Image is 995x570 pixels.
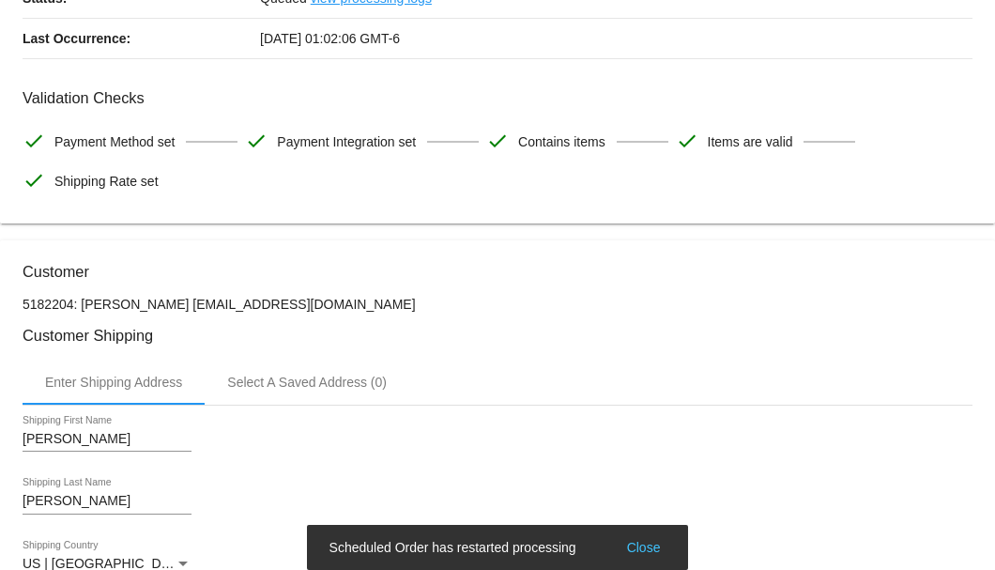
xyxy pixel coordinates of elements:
[54,122,175,162] span: Payment Method set
[260,31,400,46] span: [DATE] 01:02:06 GMT-6
[708,122,793,162] span: Items are valid
[23,432,191,447] input: Shipping First Name
[23,19,260,58] p: Last Occurrence:
[245,130,268,152] mat-icon: check
[227,375,387,390] div: Select A Saved Address (0)
[54,162,159,201] span: Shipping Rate set
[23,263,972,281] h3: Customer
[23,327,972,345] h3: Customer Shipping
[23,494,191,509] input: Shipping Last Name
[23,130,45,152] mat-icon: check
[45,375,182,390] div: Enter Shipping Address
[486,130,509,152] mat-icon: check
[23,297,972,312] p: 5182204: [PERSON_NAME] [EMAIL_ADDRESS][DOMAIN_NAME]
[277,122,416,162] span: Payment Integration set
[23,89,972,107] h3: Validation Checks
[621,538,666,557] button: Close
[676,130,698,152] mat-icon: check
[518,122,605,162] span: Contains items
[23,169,45,192] mat-icon: check
[329,538,666,557] simple-snack-bar: Scheduled Order has restarted processing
